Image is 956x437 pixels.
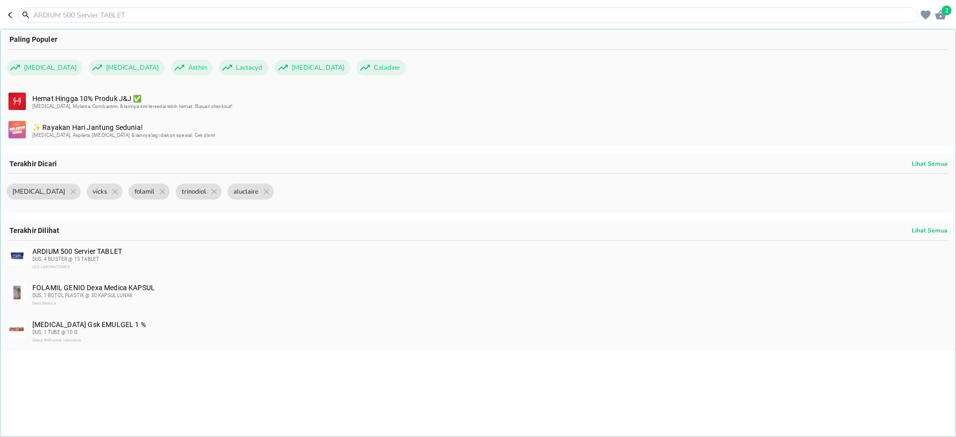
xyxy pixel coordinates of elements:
span: DUS, 4 BLISTER @ 15 TABLET [32,256,99,262]
div: Caladine [357,60,406,76]
img: bfd688bc-f21e-4dd5-9cdd-6666f983cfe6.svg [8,121,26,138]
span: folamil [128,184,160,200]
div: Asthin [171,60,213,76]
span: 2 [942,5,952,15]
div: Paling Populer [0,29,956,49]
span: trinodiol [176,184,212,200]
span: [MEDICAL_DATA] [286,60,351,76]
span: [MEDICAL_DATA] [100,60,165,76]
div: Terakhir Dicari [0,154,956,174]
span: [MEDICAL_DATA], Aspilets, [MEDICAL_DATA] & lainnya lagi diskon spesial. Cek disini [32,132,215,138]
div: [MEDICAL_DATA] [89,60,165,76]
div: Lactacyd [219,60,268,76]
span: [MEDICAL_DATA], Mylanta, Combantrin, & lainnya kini tersedia lebih hemat. Buruan checkout! [32,104,233,109]
span: Caladine [368,60,406,76]
span: DUS, 1 TUBE @ 10 G [32,329,78,335]
span: Glaxo Wellcome Indonesia [32,338,81,342]
div: [MEDICAL_DATA] [6,184,81,200]
span: [MEDICAL_DATA] [6,184,71,200]
div: vicks [87,184,122,200]
div: trinodiol [176,184,222,200]
p: Lihat Semua [912,160,948,168]
div: Hemat Hingga 10% Produk J&J ✅ [32,95,947,110]
span: DUS, 1 BOTOL PLASTIK @ 30 KAPSUL LUNAK [32,293,132,298]
div: ✨ Rayakan Hari Jantung Sedunia! [32,123,947,139]
p: Lihat Semua [912,226,948,234]
div: [MEDICAL_DATA] [6,60,83,76]
button: 2 [933,7,948,22]
div: FOLAMIL GENIO Dexa Medica KAPSUL [32,284,947,308]
span: [MEDICAL_DATA] [18,60,83,76]
span: Dexa Medica [32,301,56,306]
div: [MEDICAL_DATA] [274,60,351,76]
img: 912b5eae-79d3-4747-a2ee-fd2e70673e18.svg [8,93,26,110]
span: LES LABORATORIES [32,265,70,269]
div: [MEDICAL_DATA] Gsk EMULGEL 1 % [32,321,947,344]
span: aluclaire [228,184,264,200]
span: Asthin [182,60,213,76]
input: ARDIUM 500 Servier TABLET [32,10,916,20]
div: Terakhir Dilihat [0,220,956,240]
div: aluclaire [228,184,274,200]
div: folamil [128,184,170,200]
span: Lactacyd [230,60,268,76]
span: vicks [87,184,113,200]
div: ARDIUM 500 Servier TABLET [32,247,947,271]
